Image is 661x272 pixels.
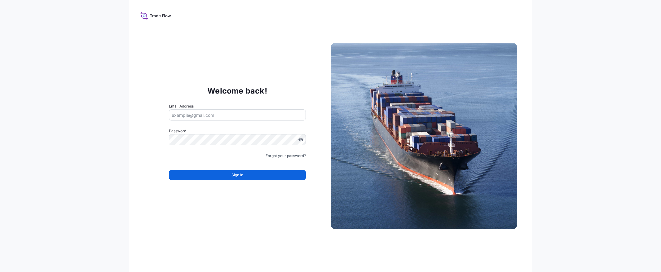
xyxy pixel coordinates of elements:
label: Password [169,128,306,134]
button: Sign In [169,170,306,180]
p: Welcome back! [207,86,267,96]
img: Ship illustration [331,43,517,229]
span: Sign In [231,172,243,178]
a: Forgot your password? [266,153,306,159]
label: Email Address [169,103,194,109]
input: example@gmail.com [169,109,306,121]
button: Show password [298,137,303,142]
